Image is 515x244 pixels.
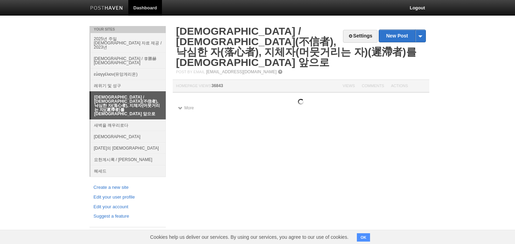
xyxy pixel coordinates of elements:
[343,30,377,43] a: Settings
[379,30,425,42] a: New Post
[388,80,429,93] th: Actions
[91,119,166,131] a: 새벽을 깨우리로다
[357,233,370,242] button: OK
[173,80,339,93] th: Homepage Views
[94,184,162,191] a: Create a new site
[94,203,162,211] a: Edit your account
[91,92,166,119] a: [DEMOGRAPHIC_DATA] / [DEMOGRAPHIC_DATA](不信者), 낙심한 자(落心者), 지체자(머뭇거리는 자)(遲滯者)를 [DEMOGRAPHIC_DATA] 앞으로
[90,6,123,11] img: Posthaven-bar
[176,70,205,74] span: Post by Email
[94,213,162,220] a: Suggest a feature
[206,69,276,74] a: [EMAIL_ADDRESS][DOMAIN_NAME]
[298,99,304,104] img: loading.gif
[91,68,166,80] a: εὐαγγέλιον(유앙게리온)
[91,154,166,165] a: 요한계시록 / [PERSON_NAME]
[91,142,166,154] a: [DATE]의 [DEMOGRAPHIC_DATA]
[91,53,166,68] a: [DEMOGRAPHIC_DATA] / 李勝赫[DEMOGRAPHIC_DATA]
[358,80,387,93] th: Comments
[91,80,166,91] a: 레위기 및 성구
[94,194,162,201] a: Edit your user profile
[339,80,358,93] th: Views
[91,131,166,142] a: [DEMOGRAPHIC_DATA]
[91,33,166,53] a: 2025년 주일 [DEMOGRAPHIC_DATA] 자료 제공 / 2023년
[143,230,355,244] span: Cookies help us deliver our services. By using our services, you agree to our use of cookies.
[89,26,166,33] li: Your Sites
[178,106,194,110] a: More
[212,83,223,88] span: 36843
[176,25,417,68] a: [DEMOGRAPHIC_DATA] / [DEMOGRAPHIC_DATA](不信者), 낙심한 자(落心者), 지체자(머뭇거리는 자)(遲滯者)를 [DEMOGRAPHIC_DATA] 앞으로
[91,165,166,177] a: 헤세드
